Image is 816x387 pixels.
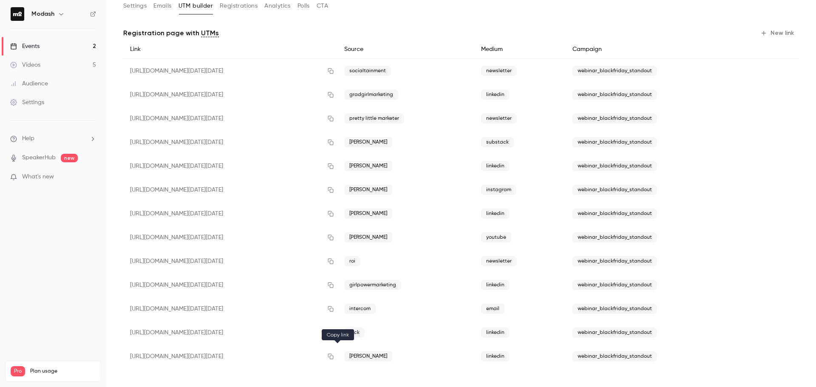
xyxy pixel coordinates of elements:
[481,351,510,362] span: linkedin
[481,256,517,266] span: newsletter
[123,83,337,107] div: [URL][DOMAIN_NAME][DATE][DATE]
[344,66,391,76] span: socialtainment
[123,40,337,59] div: Link
[123,107,337,130] div: [URL][DOMAIN_NAME][DATE][DATE]
[123,321,337,345] div: [URL][DOMAIN_NAME][DATE][DATE]
[201,28,219,38] a: UTMs
[123,249,337,273] div: [URL][DOMAIN_NAME][DATE][DATE]
[11,366,25,376] span: Pro
[123,202,337,226] div: [URL][DOMAIN_NAME][DATE][DATE]
[572,328,657,338] span: webinar_blackfriday_standout
[344,137,392,147] span: [PERSON_NAME]
[572,232,657,243] span: webinar_blackfriday_standout
[123,345,337,368] div: [URL][DOMAIN_NAME][DATE][DATE]
[344,304,376,314] span: intercom
[11,7,24,21] img: Modash
[344,113,404,124] span: pretty little marketer
[344,256,360,266] span: roi
[123,59,337,83] div: [URL][DOMAIN_NAME][DATE][DATE]
[481,90,510,100] span: linkedin
[123,28,219,38] p: Registration page with
[61,154,78,162] span: new
[566,40,748,59] div: Campaign
[22,134,34,143] span: Help
[481,66,517,76] span: newsletter
[344,351,392,362] span: [PERSON_NAME]
[10,42,40,51] div: Events
[572,113,657,124] span: webinar_blackfriday_standout
[22,153,56,162] a: SpeakerHub
[481,161,510,171] span: linkedin
[123,178,337,202] div: [URL][DOMAIN_NAME][DATE][DATE]
[572,90,657,100] span: webinar_blackfriday_standout
[123,130,337,154] div: [URL][DOMAIN_NAME][DATE][DATE]
[123,154,337,178] div: [URL][DOMAIN_NAME][DATE][DATE]
[572,66,657,76] span: webinar_blackfriday_standout
[123,297,337,321] div: [URL][DOMAIN_NAME][DATE][DATE]
[22,172,54,181] span: What's new
[344,209,392,219] span: [PERSON_NAME]
[572,351,657,362] span: webinar_blackfriday_standout
[344,232,392,243] span: [PERSON_NAME]
[344,328,365,338] span: jack
[481,280,510,290] span: linkedin
[30,368,96,375] span: Plan usage
[123,273,337,297] div: [URL][DOMAIN_NAME][DATE][DATE]
[572,304,657,314] span: webinar_blackfriday_standout
[572,161,657,171] span: webinar_blackfriday_standout
[572,209,657,219] span: webinar_blackfriday_standout
[481,137,514,147] span: substack
[10,79,48,88] div: Audience
[337,40,474,59] div: Source
[344,280,401,290] span: girlpowermarketing
[344,90,398,100] span: gradgirlmarketing
[10,98,44,107] div: Settings
[10,61,40,69] div: Videos
[572,280,657,290] span: webinar_blackfriday_standout
[481,185,516,195] span: instagram
[344,185,392,195] span: [PERSON_NAME]
[481,113,517,124] span: newsletter
[86,173,96,181] iframe: Noticeable Trigger
[481,209,510,219] span: linkedin
[757,26,799,40] button: New link
[572,137,657,147] span: webinar_blackfriday_standout
[481,304,504,314] span: email
[572,256,657,266] span: webinar_blackfriday_standout
[481,232,511,243] span: youtube
[572,185,657,195] span: webinar_blackfriday_standout
[474,40,566,59] div: Medium
[481,328,510,338] span: linkedin
[123,226,337,249] div: [URL][DOMAIN_NAME][DATE][DATE]
[344,161,392,171] span: [PERSON_NAME]
[10,134,96,143] li: help-dropdown-opener
[31,10,54,18] h6: Modash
